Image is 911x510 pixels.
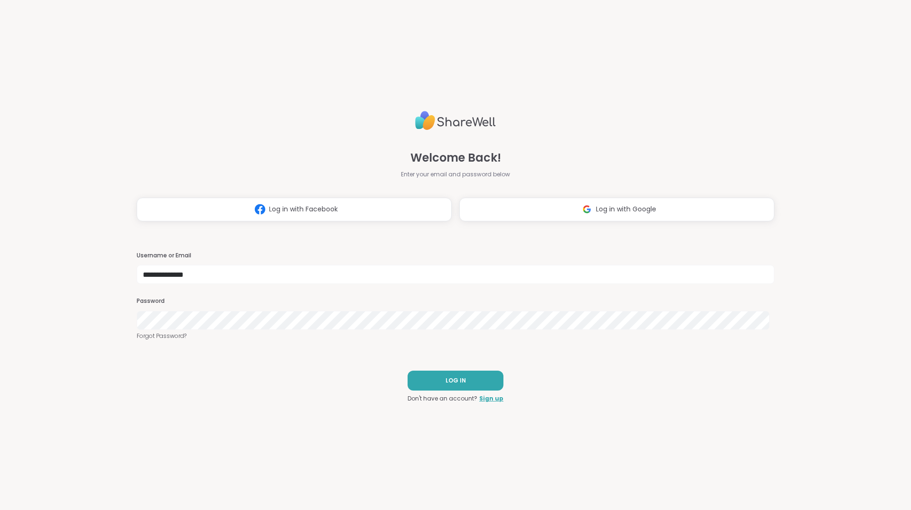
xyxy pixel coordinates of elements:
[596,204,656,214] span: Log in with Google
[479,394,503,403] a: Sign up
[459,198,774,221] button: Log in with Google
[137,297,774,305] h3: Password
[415,107,496,134] img: ShareWell Logo
[137,198,452,221] button: Log in with Facebook
[578,200,596,218] img: ShareWell Logomark
[251,200,269,218] img: ShareWell Logomark
[408,394,477,403] span: Don't have an account?
[269,204,338,214] span: Log in with Facebook
[446,376,466,385] span: LOG IN
[408,371,503,391] button: LOG IN
[137,252,774,260] h3: Username or Email
[137,332,774,340] a: Forgot Password?
[410,149,501,166] span: Welcome Back!
[401,170,510,179] span: Enter your email and password below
